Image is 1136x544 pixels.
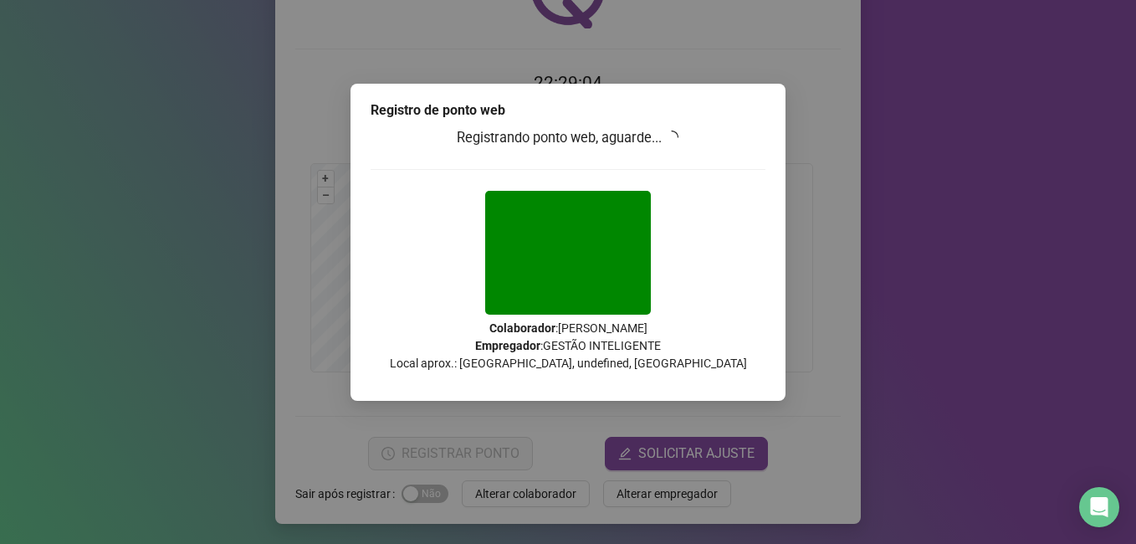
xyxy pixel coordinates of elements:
[475,339,540,352] strong: Empregador
[371,127,765,149] h3: Registrando ponto web, aguarde...
[665,131,678,144] span: loading
[489,321,555,335] strong: Colaborador
[371,320,765,372] p: : [PERSON_NAME] : GESTÃO INTELIGENTE Local aprox.: [GEOGRAPHIC_DATA], undefined, [GEOGRAPHIC_DATA]
[1079,487,1119,527] div: Open Intercom Messenger
[485,191,651,315] img: 2Q==
[371,100,765,121] div: Registro de ponto web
